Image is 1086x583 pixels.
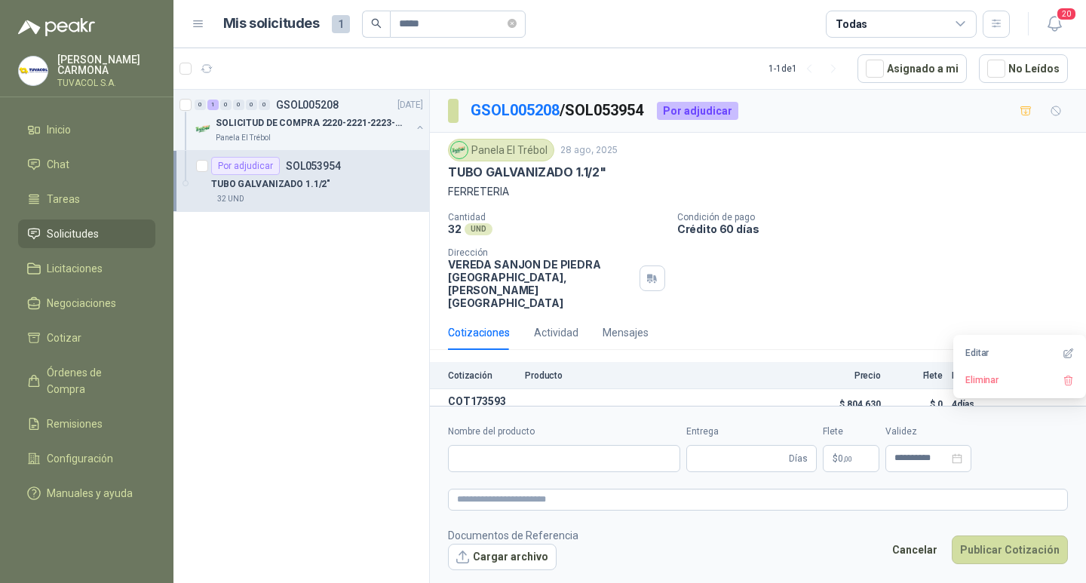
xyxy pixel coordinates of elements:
button: 20 [1041,11,1068,38]
span: search [371,18,382,29]
a: Configuración [18,444,155,473]
p: [PERSON_NAME] CARMONA [57,54,155,75]
button: Asignado a mi [857,54,967,83]
p: Producto [525,370,796,381]
a: Inicio [18,115,155,144]
p: TUBO GALVANIZADO 1.1/2" [448,164,606,180]
span: Configuración [47,450,113,467]
a: Chat [18,150,155,179]
button: Cancelar [884,535,946,564]
span: Licitaciones [47,260,103,277]
span: Negociaciones [47,295,116,311]
img: Company Logo [19,57,48,85]
p: Documentos de Referencia [448,527,578,544]
button: Publicar Cotización [952,535,1068,564]
p: Dirección [448,247,633,258]
p: FERRETERIA [448,183,1068,200]
span: close-circle [508,19,517,28]
div: 32 UND [211,193,250,205]
span: 20 [1056,7,1077,21]
p: TUVACOL S.A. [57,78,155,87]
span: Cotizar [47,330,81,346]
div: Por adjudicar [657,102,738,120]
a: Tareas [18,185,155,213]
button: No Leídos [979,54,1068,83]
a: 0 1 0 0 0 0 GSOL005208[DATE] Company LogoSOLICITUD DE COMPRA 2220-2221-2223-2224Panela El Trébol [195,96,426,144]
span: $ 804.630 [805,395,881,413]
div: 0 [220,100,232,110]
p: VEREDA SANJON DE PIEDRA [GEOGRAPHIC_DATA] , [PERSON_NAME][GEOGRAPHIC_DATA] [448,258,633,309]
p: / SOL053954 [471,99,645,122]
p: Panela El Trébol [216,132,271,144]
img: Company Logo [451,142,468,158]
p: Condición de pago [677,212,1080,222]
p: Cantidad [448,212,665,222]
span: close-circle [508,17,517,31]
span: Solicitudes [47,226,99,242]
div: 0 [195,100,206,110]
a: Cotizar [18,324,155,352]
a: Manuales y ayuda [18,479,155,508]
a: GSOL005208 [471,101,560,119]
label: Flete [823,425,879,439]
span: Chat [47,156,69,173]
div: Cotizaciones [448,324,510,341]
p: [DATE] [397,98,423,112]
span: Remisiones [47,416,103,432]
p: Cotización [448,370,516,381]
a: Órdenes de Compra [18,358,155,403]
div: Todas [836,16,867,32]
div: Por adjudicar [211,157,280,175]
span: Tareas [47,191,80,207]
p: $ 0 [890,395,943,413]
span: Órdenes de Compra [47,364,141,397]
div: 0 [246,100,257,110]
button: Cargar archivo [448,544,557,571]
div: 0 [233,100,244,110]
button: Editar [959,341,1080,365]
div: 0 [259,100,270,110]
div: Mensajes [603,324,649,341]
a: Licitaciones [18,254,155,283]
p: Precio [805,370,881,381]
label: Validez [885,425,971,439]
span: $ [833,454,838,463]
div: Panela El Trébol [448,139,554,161]
p: 28 ago, 2025 [560,143,618,158]
span: ,00 [843,455,852,463]
p: Crédito 60 días [677,222,1080,235]
div: 1 - 1 de 1 [768,57,845,81]
span: Manuales y ayuda [47,485,133,502]
div: 1 [207,100,219,110]
p: 4 días [952,395,989,413]
p: COT173593 [448,395,516,407]
button: Eliminar [959,368,1080,392]
a: Negociaciones [18,289,155,318]
div: UND [465,223,492,235]
p: SOL053954 [286,161,341,171]
span: Días [789,446,808,471]
span: 0 [838,454,852,463]
p: TUBO GALVANIZADO 1.1/2" [211,177,330,192]
p: SOLICITUD DE COMPRA 2220-2221-2223-2224 [216,116,403,130]
img: Logo peakr [18,18,95,36]
p: Flete [890,370,943,381]
label: Nombre del producto [448,425,680,439]
p: $ 0,00 [823,445,879,472]
p: 32 [448,222,462,235]
img: Company Logo [195,120,213,138]
p: Entrega [952,370,989,381]
label: Entrega [686,425,817,439]
p: TUBO GALVANIZADO 1.1/2" [525,404,658,416]
span: Inicio [47,121,71,138]
a: Solicitudes [18,219,155,248]
a: Por adjudicarSOL053954TUBO GALVANIZADO 1.1/2"32 UND [173,151,429,212]
span: 1 [332,15,350,33]
p: GSOL005208 [276,100,339,110]
a: Remisiones [18,410,155,438]
h1: Mis solicitudes [223,13,320,35]
div: Actividad [534,324,578,341]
